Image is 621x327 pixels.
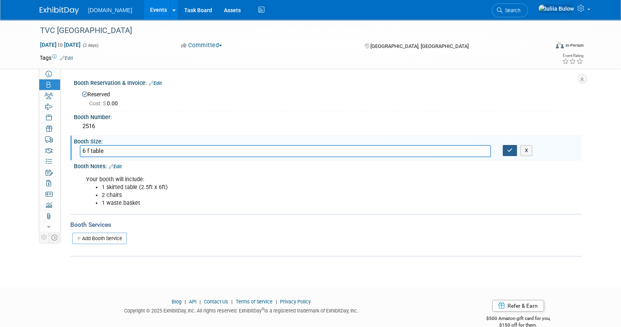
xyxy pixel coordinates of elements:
[204,299,228,305] a: Contact Us
[503,41,584,53] div: Event Format
[520,145,533,156] button: X
[370,43,469,49] span: [GEOGRAPHIC_DATA], [GEOGRAPHIC_DATA]
[538,4,574,13] img: Iuliia Bulow
[82,43,99,48] span: (2 days)
[40,305,443,314] div: Copyright © 2025 ExhibitDay, Inc. All rights reserved. ExhibitDay is a registered trademark of Ex...
[502,7,520,13] span: Search
[80,120,576,132] div: 2516
[89,100,107,107] span: Cost: $
[198,299,203,305] span: |
[57,42,64,48] span: to
[74,136,582,145] div: Booth Size:
[109,164,122,169] a: Edit
[565,42,583,48] div: In-Person
[39,232,49,242] td: Personalize Event Tab Strip
[81,172,485,211] div: Your booth will include:
[102,199,480,207] li: 1 waste basket
[492,300,544,312] a: Refer & Earn
[40,7,79,15] img: ExhibitDay
[89,100,121,107] span: 0.00
[48,232,60,242] td: Toggle Event Tabs
[88,7,132,13] span: [DOMAIN_NAME]
[40,54,73,62] td: Tags
[183,299,188,305] span: |
[80,88,576,107] div: Reserved
[74,111,582,121] div: Booth Number:
[74,160,582,171] div: Booth Notes:
[102,191,480,199] li: 2 chairs
[74,77,582,87] div: Booth Reservation & Invoice:
[262,307,264,311] sup: ®
[189,299,196,305] a: API
[274,299,279,305] span: |
[556,42,564,48] img: Format-Inperson.png
[172,299,181,305] a: Blog
[70,220,582,229] div: Booth Services
[280,299,311,305] a: Privacy Policy
[40,41,81,48] span: [DATE] [DATE]
[236,299,273,305] a: Terms of Service
[102,184,480,191] li: 1 skirted table (2.5ft x 6ft)
[178,41,225,50] button: Committed
[562,54,583,58] div: Event Rating
[72,233,127,244] a: Add Booth Service
[37,24,537,38] div: TVC [GEOGRAPHIC_DATA]
[60,55,73,61] a: Edit
[492,4,528,17] a: Search
[229,299,234,305] span: |
[149,81,162,86] a: Edit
